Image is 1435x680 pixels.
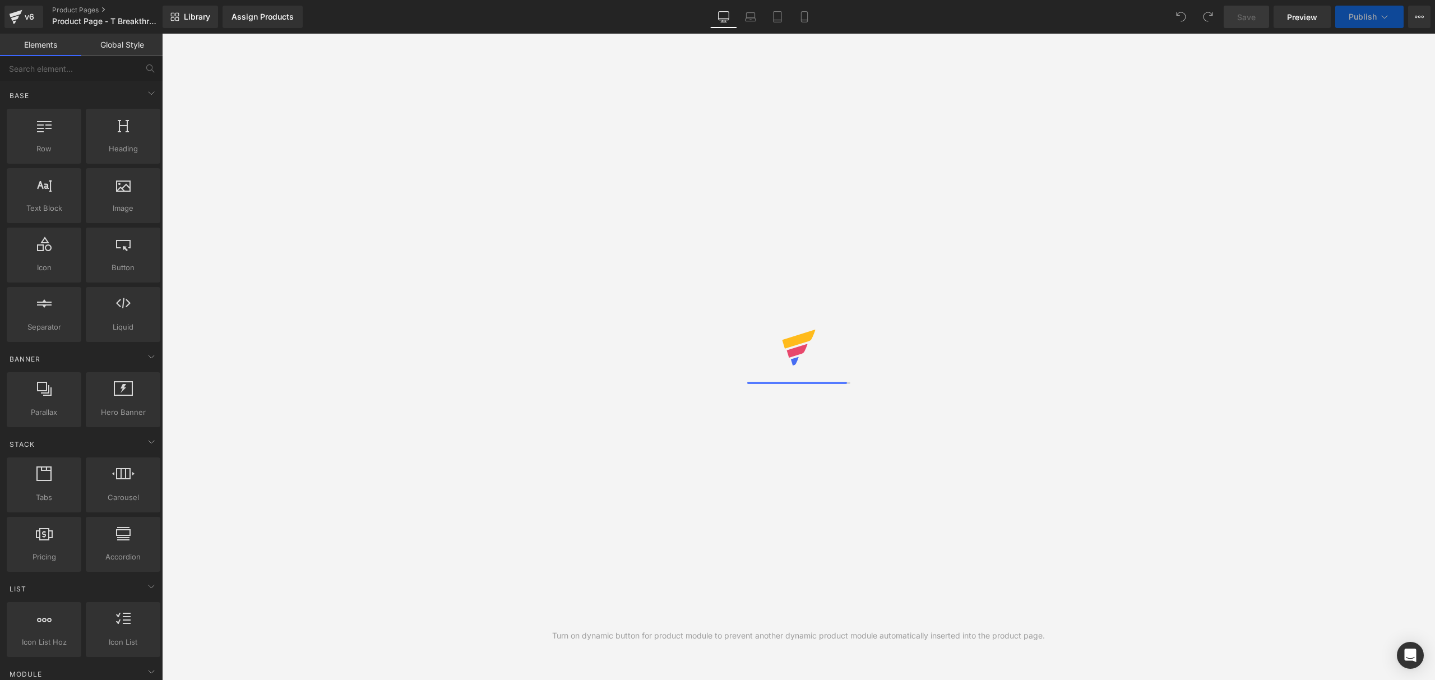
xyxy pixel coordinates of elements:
[184,12,210,22] span: Library
[791,6,818,28] a: Mobile
[89,143,157,155] span: Heading
[52,6,181,15] a: Product Pages
[89,636,157,648] span: Icon List
[89,262,157,274] span: Button
[1287,11,1317,23] span: Preview
[10,262,78,274] span: Icon
[764,6,791,28] a: Tablet
[1408,6,1431,28] button: More
[22,10,36,24] div: v6
[8,584,27,594] span: List
[1349,12,1377,21] span: Publish
[10,406,78,418] span: Parallax
[10,636,78,648] span: Icon List Hoz
[4,6,43,28] a: v6
[1197,6,1219,28] button: Redo
[89,321,157,333] span: Liquid
[163,6,218,28] a: New Library
[89,492,157,503] span: Carousel
[81,34,163,56] a: Global Style
[8,354,41,364] span: Banner
[10,202,78,214] span: Text Block
[1274,6,1331,28] a: Preview
[89,551,157,563] span: Accordion
[1397,642,1424,669] div: Open Intercom Messenger
[10,143,78,155] span: Row
[710,6,737,28] a: Desktop
[737,6,764,28] a: Laptop
[8,669,43,679] span: Module
[10,551,78,563] span: Pricing
[10,321,78,333] span: Separator
[10,492,78,503] span: Tabs
[232,12,294,21] div: Assign Products
[1335,6,1404,28] button: Publish
[552,630,1045,642] div: Turn on dynamic button for product module to prevent another dynamic product module automatically...
[8,90,30,101] span: Base
[8,439,36,450] span: Stack
[52,17,160,26] span: Product Page - T Breakthrough (variant)
[89,406,157,418] span: Hero Banner
[1237,11,1256,23] span: Save
[89,202,157,214] span: Image
[1170,6,1192,28] button: Undo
